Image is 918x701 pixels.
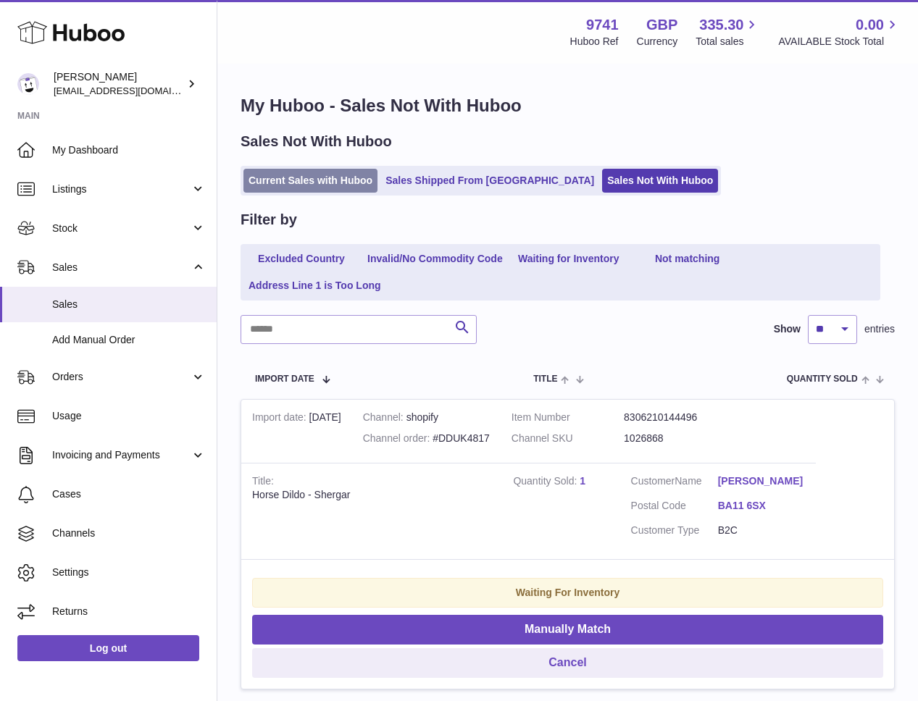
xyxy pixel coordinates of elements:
strong: Quantity Sold [513,475,580,490]
span: Import date [255,374,314,384]
span: Usage [52,409,206,423]
a: BA11 6SX [718,499,805,513]
span: Channels [52,526,206,540]
a: [PERSON_NAME] [718,474,805,488]
span: Add Manual Order [52,333,206,347]
a: 335.30 Total sales [696,15,760,49]
a: Current Sales with Huboo [243,169,377,193]
strong: Waiting For Inventory [516,587,619,598]
div: shopify [363,411,490,424]
span: Customer [631,475,675,487]
span: Invoicing and Payments [52,448,191,462]
dt: Name [631,474,718,492]
span: Listings [52,182,191,196]
dd: 1026868 [624,432,736,445]
div: Horse Dildo - Shergar [252,488,491,502]
span: Cases [52,487,206,501]
strong: Channel [363,411,406,427]
span: Sales [52,298,206,311]
span: Settings [52,566,206,579]
span: Total sales [696,35,760,49]
a: 0.00 AVAILABLE Stock Total [778,15,901,49]
button: Cancel [252,648,883,678]
span: 0.00 [856,15,884,35]
h2: Filter by [241,210,297,230]
strong: Title [252,475,274,490]
strong: GBP [646,15,677,35]
div: #DDUK4817 [363,432,490,445]
span: Stock [52,222,191,235]
strong: Import date [252,411,309,427]
dt: Postal Code [631,499,718,516]
td: [DATE] [241,400,352,463]
dt: Channel SKU [512,432,624,445]
label: Show [774,322,801,336]
span: Orders [52,370,191,384]
a: Address Line 1 is Too Long [243,274,386,298]
strong: 9741 [586,15,619,35]
span: entries [864,322,895,336]
a: Not matching [630,247,746,271]
button: Manually Match [252,615,883,645]
img: ajcmarketingltd@gmail.com [17,73,39,95]
span: 335.30 [699,15,743,35]
span: Sales [52,261,191,274]
a: 1 [580,475,585,487]
a: Waiting for Inventory [511,247,627,271]
span: Quantity Sold [787,374,858,384]
span: Returns [52,605,206,618]
dd: B2C [718,524,805,537]
a: Excluded Country [243,247,359,271]
h2: Sales Not With Huboo [241,132,392,151]
span: My Dashboard [52,143,206,157]
dt: Item Number [512,411,624,424]
dd: 8306210144496 [624,411,736,424]
dt: Customer Type [631,524,718,537]
span: [EMAIL_ADDRESS][DOMAIN_NAME] [54,85,213,96]
a: Invalid/No Commodity Code [362,247,508,271]
div: Currency [637,35,678,49]
a: Log out [17,635,199,661]
div: Huboo Ref [570,35,619,49]
div: [PERSON_NAME] [54,70,184,98]
span: Title [533,374,557,384]
strong: Channel order [363,432,433,448]
a: Sales Shipped From [GEOGRAPHIC_DATA] [380,169,599,193]
span: AVAILABLE Stock Total [778,35,901,49]
h1: My Huboo - Sales Not With Huboo [241,94,895,117]
a: Sales Not With Huboo [602,169,718,193]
